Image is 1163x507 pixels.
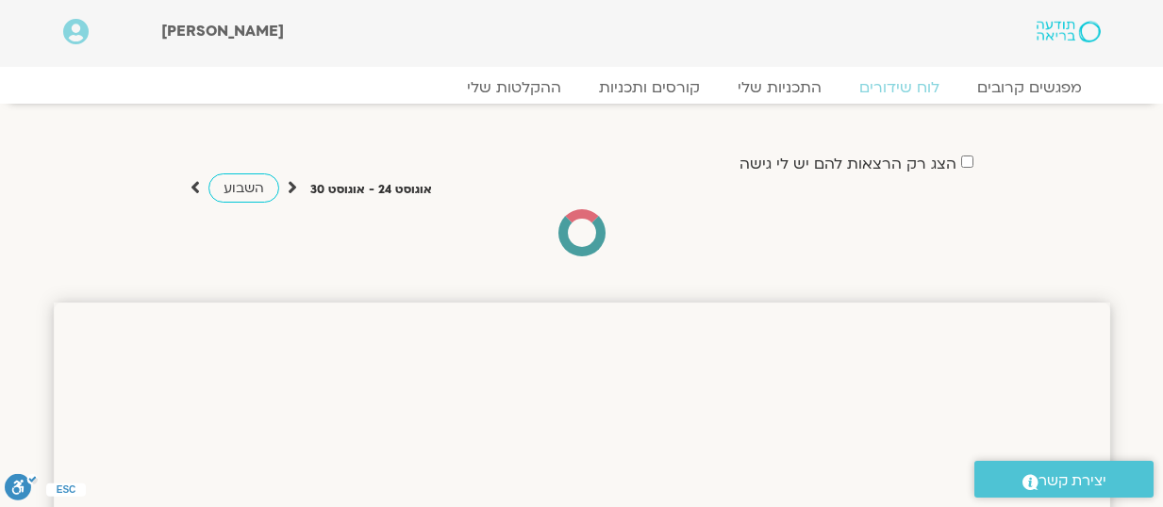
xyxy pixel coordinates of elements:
[739,155,956,172] label: הצג רק הרצאות להם יש לי גישה
[958,78,1101,97] a: מפגשים קרובים
[63,78,1101,97] nav: Menu
[224,179,264,197] span: השבוע
[580,78,719,97] a: קורסים ותכניות
[161,21,284,41] span: [PERSON_NAME]
[448,78,580,97] a: ההקלטות שלי
[974,461,1154,498] a: יצירת קשר
[719,78,840,97] a: התכניות שלי
[208,173,279,203] a: השבוע
[840,78,958,97] a: לוח שידורים
[1038,468,1106,494] span: יצירת קשר
[310,180,432,200] p: אוגוסט 24 - אוגוסט 30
